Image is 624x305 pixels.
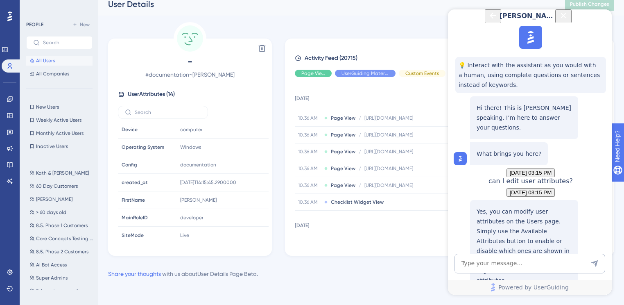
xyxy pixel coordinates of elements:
[180,162,216,168] span: documentation
[122,162,137,168] span: Config
[36,288,83,294] span: 8.4. customers so far
[364,115,413,121] span: [URL][DOMAIN_NAME]
[19,2,51,12] span: Need Help?
[331,242,355,248] span: Page View
[359,148,361,155] span: /
[305,53,357,63] span: Activity Feed (20715)
[180,197,217,203] span: [PERSON_NAME]
[298,115,321,121] span: 10.36 AM
[122,179,148,186] span: created_at
[405,70,439,77] span: Custom Events
[180,126,203,133] span: computer
[364,132,413,138] span: [URL][DOMAIN_NAME]
[301,70,325,77] span: Page View
[364,165,413,172] span: [URL][DOMAIN_NAME]
[122,126,138,133] span: Device
[298,199,321,205] span: 10.36 AM
[108,269,258,279] div: with us about User Details Page Beta .
[298,148,321,155] span: 10.36 AM
[364,242,413,248] span: [URL][DOMAIN_NAME]
[331,165,355,172] span: Page View
[135,109,201,115] input: Search
[359,242,361,248] span: /
[364,148,413,155] span: [URL][DOMAIN_NAME]
[26,286,97,296] button: 8.4. customers so far
[180,179,236,186] span: [DATE]T14:15:45.2900000
[298,182,321,189] span: 10.36 AM
[180,214,203,221] span: developer
[108,271,161,277] a: Share your thoughts
[359,132,361,138] span: /
[364,182,413,189] span: [URL][DOMAIN_NAME]
[180,232,189,239] span: Live
[295,211,607,237] td: [DATE]
[448,9,612,295] iframe: UserGuiding AI Assistant
[180,144,201,150] span: Windows
[359,115,361,121] span: /
[122,144,164,150] span: Operating System
[359,182,361,189] span: /
[298,132,321,138] span: 10.36 AM
[341,70,389,77] span: UserGuiding Material
[570,1,609,7] span: Publish Changes
[128,89,175,99] span: User Attributes ( 14 )
[298,242,321,248] span: 09.33 AM
[118,55,262,68] span: -
[298,165,321,172] span: 10.36 AM
[331,182,355,189] span: Page View
[359,165,361,172] span: /
[122,214,148,221] span: MainRoleID
[122,232,144,239] span: SiteMode
[331,115,355,121] span: Page View
[295,84,607,110] td: [DATE]
[122,197,145,203] span: FirstName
